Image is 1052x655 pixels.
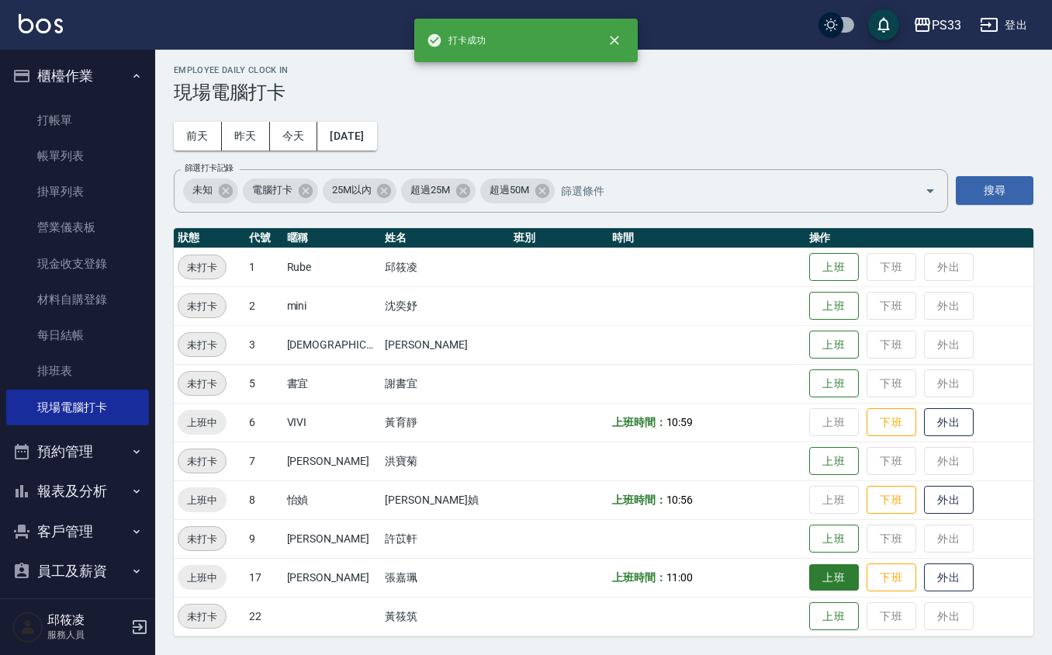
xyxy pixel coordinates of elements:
[6,174,149,210] a: 掛單列表
[245,286,282,325] td: 2
[6,317,149,353] a: 每日結帳
[6,551,149,591] button: 員工及薪資
[867,563,916,592] button: 下班
[245,597,282,636] td: 22
[178,531,226,547] span: 未打卡
[381,442,509,480] td: 洪寶菊
[381,519,509,558] td: 許苡軒
[612,416,666,428] b: 上班時間：
[245,442,282,480] td: 7
[6,282,149,317] a: 材料自購登錄
[270,122,318,151] button: 今天
[381,286,509,325] td: 沈奕妤
[809,447,859,476] button: 上班
[47,628,126,642] p: 服務人員
[178,492,227,508] span: 上班中
[868,9,899,40] button: save
[317,122,376,151] button: [DATE]
[19,14,63,33] img: Logo
[6,56,149,96] button: 櫃檯作業
[178,414,227,431] span: 上班中
[918,178,943,203] button: Open
[245,519,282,558] td: 9
[809,331,859,359] button: 上班
[597,23,632,57] button: close
[245,325,282,364] td: 3
[6,353,149,389] a: 排班表
[956,176,1033,205] button: 搜尋
[283,325,382,364] td: [DEMOGRAPHIC_DATA][PERSON_NAME]
[185,162,234,174] label: 篩選打卡記錄
[183,182,222,198] span: 未知
[867,486,916,515] button: 下班
[283,403,382,442] td: VIVI
[245,403,282,442] td: 6
[12,612,43,643] img: Person
[401,178,476,203] div: 超過25M
[612,494,666,506] b: 上班時間：
[6,431,149,472] button: 預約管理
[6,138,149,174] a: 帳單列表
[174,81,1033,103] h3: 現場電腦打卡
[283,442,382,480] td: [PERSON_NAME]
[178,570,227,586] span: 上班中
[178,298,226,314] span: 未打卡
[809,525,859,553] button: 上班
[6,511,149,552] button: 客戶管理
[245,228,282,248] th: 代號
[178,337,226,353] span: 未打卡
[323,182,381,198] span: 25M以內
[245,248,282,286] td: 1
[381,364,509,403] td: 謝書宜
[245,364,282,403] td: 5
[924,563,974,592] button: 外出
[907,9,967,41] button: PS33
[557,177,898,204] input: 篩選條件
[178,453,226,470] span: 未打卡
[805,228,1033,248] th: 操作
[480,182,538,198] span: 超過50M
[924,486,974,515] button: 外出
[381,558,509,597] td: 張嘉珮
[174,122,222,151] button: 前天
[401,182,459,198] span: 超過25M
[283,286,382,325] td: mini
[666,416,694,428] span: 10:59
[245,558,282,597] td: 17
[6,102,149,138] a: 打帳單
[809,602,859,631] button: 上班
[283,248,382,286] td: Rube
[222,122,270,151] button: 昨天
[178,259,226,276] span: 未打卡
[381,403,509,442] td: 黃育靜
[809,369,859,398] button: 上班
[6,246,149,282] a: 現金收支登錄
[283,480,382,519] td: 怡媜
[243,182,302,198] span: 電腦打卡
[381,325,509,364] td: [PERSON_NAME]
[178,376,226,392] span: 未打卡
[666,494,694,506] span: 10:56
[243,178,318,203] div: 電腦打卡
[6,210,149,245] a: 營業儀表板
[283,364,382,403] td: 書宜
[178,608,226,625] span: 未打卡
[323,178,397,203] div: 25M以內
[183,178,238,203] div: 未知
[47,612,126,628] h5: 邱筱凌
[6,390,149,425] a: 現場電腦打卡
[174,228,245,248] th: 狀態
[932,16,961,35] div: PS33
[283,228,382,248] th: 暱稱
[427,33,486,48] span: 打卡成功
[381,480,509,519] td: [PERSON_NAME]媜
[381,248,509,286] td: 邱筱凌
[924,408,974,437] button: 外出
[612,571,666,584] b: 上班時間：
[381,597,509,636] td: 黃筱筑
[283,519,382,558] td: [PERSON_NAME]
[245,480,282,519] td: 8
[867,408,916,437] button: 下班
[666,571,694,584] span: 11:00
[809,253,859,282] button: 上班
